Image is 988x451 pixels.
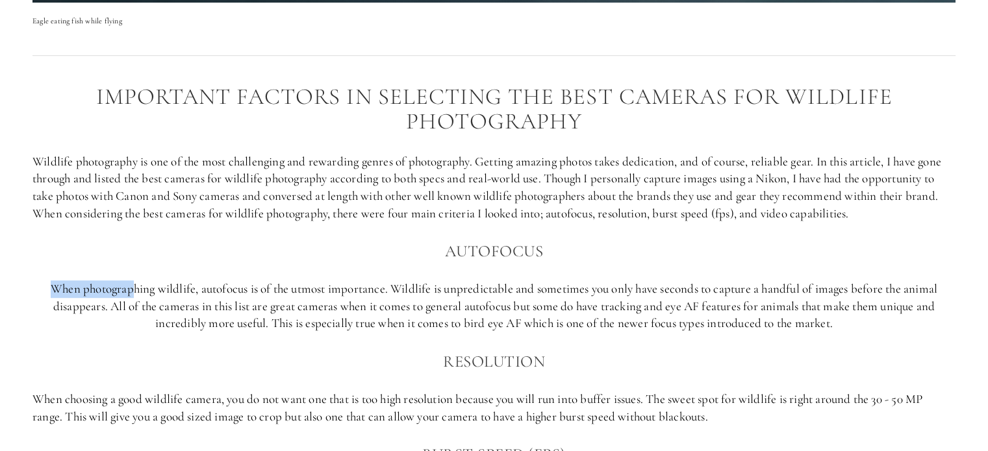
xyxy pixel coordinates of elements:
[32,84,956,134] h2: Important factors in selecting the best cameras for Wildlife photography
[32,14,956,27] p: Eagle eating fish while flying
[32,280,956,332] p: When photographing wildlife, autofocus is of the utmost importance. Wildlife is unpredictable and...
[32,153,956,222] p: Wildlife photography is one of the most challenging and rewarding genres of photography. Getting ...
[32,391,956,425] p: When choosing a good wildlife camera, you do not want one that is too high resolution because you...
[32,238,956,264] h3: Autofocus
[32,348,956,374] h3: Resolution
